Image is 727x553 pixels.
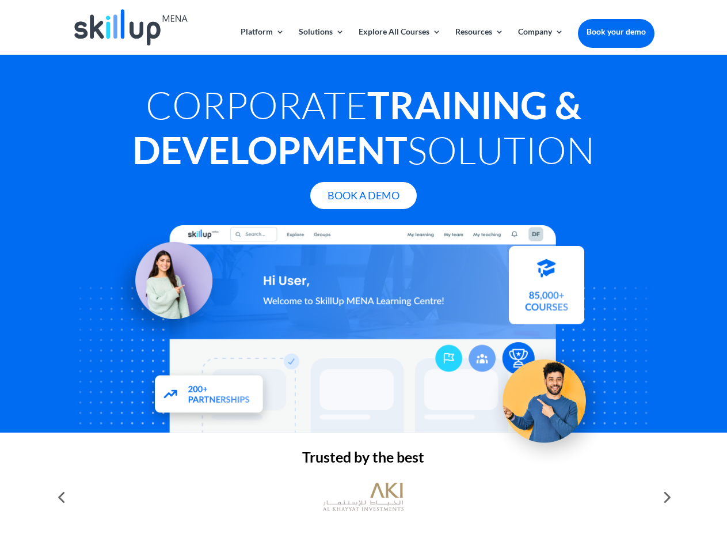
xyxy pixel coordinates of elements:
[299,28,344,55] a: Solutions
[74,9,187,46] img: Skillup Mena
[518,28,564,55] a: Company
[310,182,417,209] a: Book A Demo
[108,226,224,343] img: Learning Management Solution - SkillUp
[132,82,581,172] strong: Training & Development
[486,336,614,464] img: Upskill your workforce - SkillUp
[143,368,276,431] img: Partners - SkillUp Mena
[73,82,654,178] h1: Corporate Solution
[73,450,654,470] h2: Trusted by the best
[509,252,584,330] img: Courses library - SkillUp MENA
[323,477,404,517] img: al khayyat investments logo
[578,19,654,44] a: Book your demo
[455,28,504,55] a: Resources
[535,429,727,553] iframe: Chat Widget
[241,28,284,55] a: Platform
[359,28,441,55] a: Explore All Courses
